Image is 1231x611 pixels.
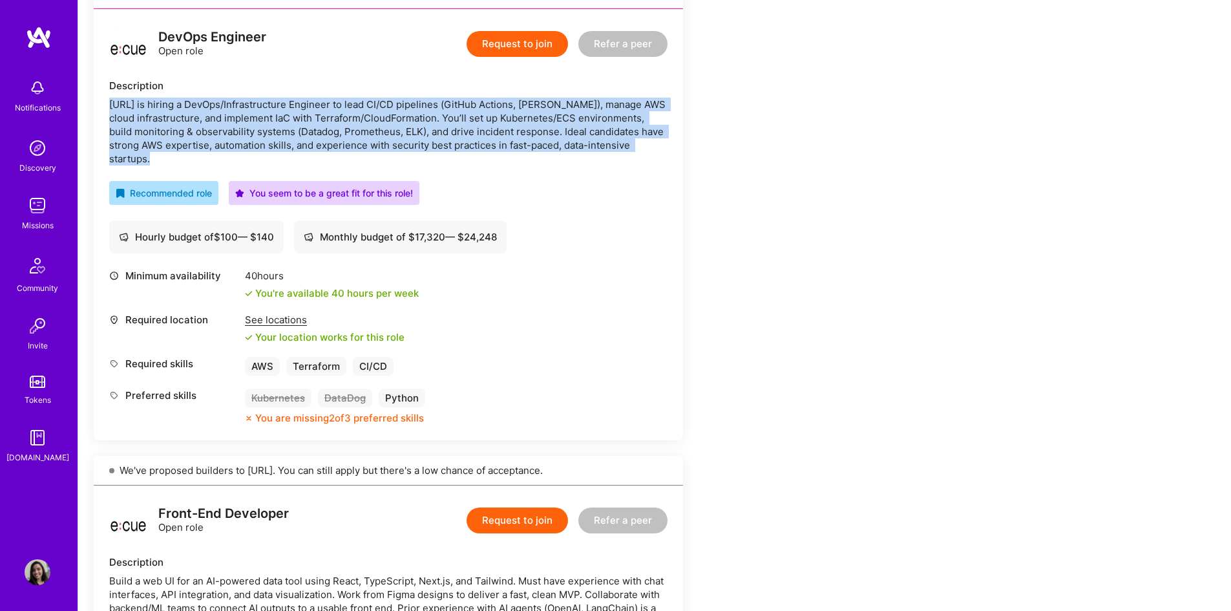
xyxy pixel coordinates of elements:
[245,290,253,297] i: icon Check
[25,135,50,161] img: discovery
[22,250,53,281] img: Community
[235,189,244,198] i: icon PurpleStar
[94,456,683,486] div: We've proposed builders to [URL]. You can still apply but there's a low chance of acceptance.
[25,425,50,451] img: guide book
[25,75,50,101] img: bell
[25,313,50,339] img: Invite
[116,186,212,200] div: Recommended role
[116,189,125,198] i: icon RecommendedBadge
[119,232,129,242] i: icon Cash
[245,330,405,344] div: Your location works for this role
[578,31,668,57] button: Refer a peer
[109,25,148,63] img: logo
[109,98,668,166] div: [URL] is hiring a DevOps/Infrastructure Engineer to lead CI/CD pipelines (GitHub Actions, [PERSON...
[245,389,311,407] div: Kubernetes
[22,219,54,232] div: Missions
[245,269,419,283] div: 40 hours
[235,186,413,200] div: You seem to be a great fit for this role!
[17,281,58,295] div: Community
[6,451,69,464] div: [DOMAIN_NAME]
[21,559,54,585] a: User Avatar
[158,507,289,520] div: Front-End Developer
[15,101,61,114] div: Notifications
[30,376,45,388] img: tokens
[109,391,119,400] i: icon Tag
[158,30,266,44] div: DevOps Engineer
[25,393,51,407] div: Tokens
[25,193,50,219] img: teamwork
[109,501,148,540] img: logo
[245,357,280,376] div: AWS
[245,414,253,422] i: icon CloseOrange
[245,286,419,300] div: You're available 40 hours per week
[25,559,50,585] img: User Avatar
[119,230,274,244] div: Hourly budget of $ 100 — $ 140
[255,411,424,425] div: You are missing 2 of 3 preferred skills
[109,269,238,283] div: Minimum availability
[26,26,52,49] img: logo
[109,271,119,281] i: icon Clock
[19,161,56,175] div: Discovery
[109,357,238,370] div: Required skills
[318,389,372,407] div: DataDog
[109,315,119,325] i: icon Location
[467,508,568,533] button: Request to join
[109,79,668,92] div: Description
[109,555,668,569] div: Description
[467,31,568,57] button: Request to join
[379,389,425,407] div: Python
[245,313,405,327] div: See locations
[578,508,668,533] button: Refer a peer
[158,30,266,58] div: Open role
[109,313,238,327] div: Required location
[28,339,48,352] div: Invite
[304,230,497,244] div: Monthly budget of $ 17,320 — $ 24,248
[245,334,253,341] i: icon Check
[304,232,313,242] i: icon Cash
[286,357,346,376] div: Terraform
[109,389,238,402] div: Preferred skills
[158,507,289,534] div: Open role
[353,357,394,376] div: CI/CD
[109,359,119,369] i: icon Tag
